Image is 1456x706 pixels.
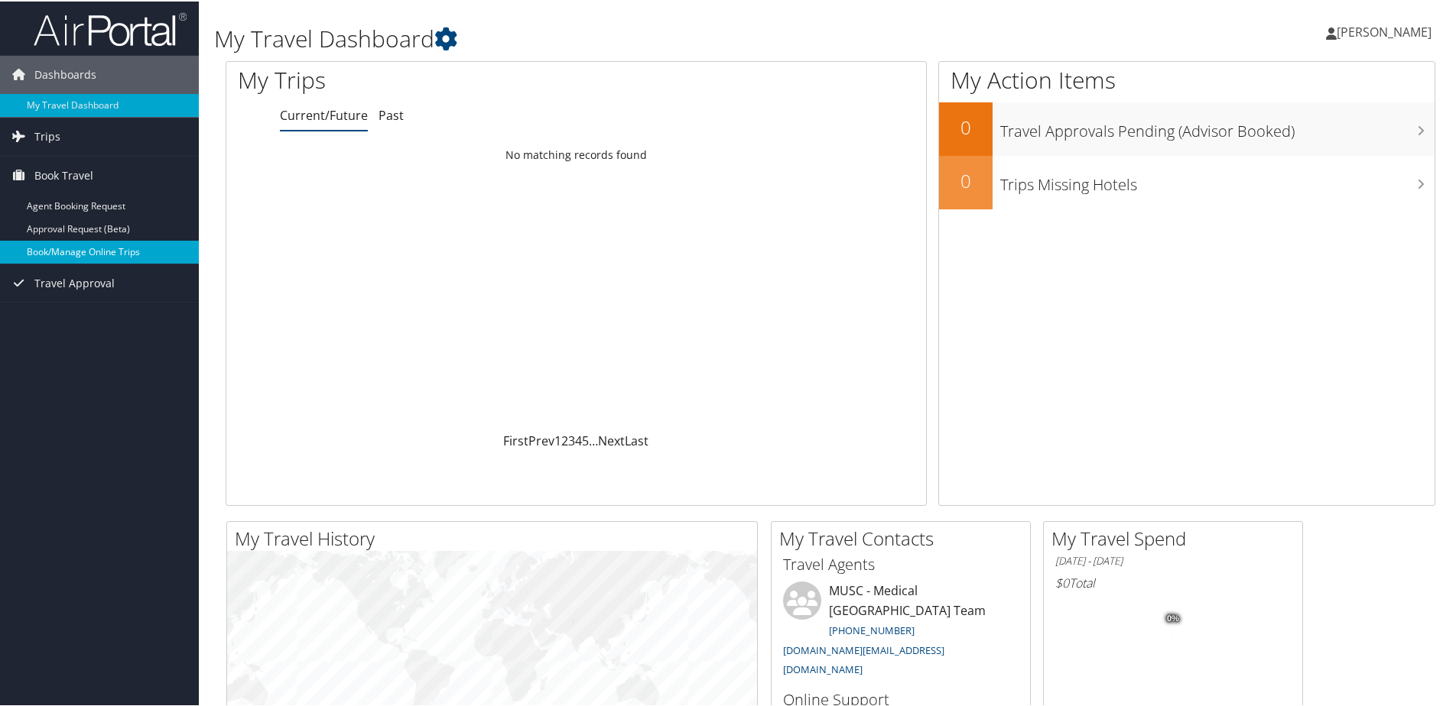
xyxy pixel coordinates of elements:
[939,101,1435,154] a: 0Travel Approvals Pending (Advisor Booked)
[561,431,568,448] a: 2
[1000,112,1435,141] h3: Travel Approvals Pending (Advisor Booked)
[34,116,60,154] span: Trips
[783,642,944,675] a: [DOMAIN_NAME][EMAIL_ADDRESS][DOMAIN_NAME]
[939,63,1435,95] h1: My Action Items
[379,105,404,122] a: Past
[1337,22,1432,39] span: [PERSON_NAME]
[1167,613,1179,622] tspan: 0%
[1051,524,1302,550] h2: My Travel Spend
[568,431,575,448] a: 3
[625,431,648,448] a: Last
[939,154,1435,208] a: 0Trips Missing Hotels
[34,155,93,193] span: Book Travel
[829,622,915,636] a: [PHONE_NUMBER]
[779,524,1030,550] h2: My Travel Contacts
[34,263,115,301] span: Travel Approval
[503,431,528,448] a: First
[1055,573,1291,590] h6: Total
[528,431,554,448] a: Prev
[235,524,757,550] h2: My Travel History
[939,113,993,139] h2: 0
[238,63,623,95] h1: My Trips
[1326,8,1447,53] a: [PERSON_NAME]
[939,167,993,193] h2: 0
[226,140,926,167] td: No matching records found
[783,552,1019,574] h3: Travel Agents
[775,580,1026,682] li: MUSC - Medical [GEOGRAPHIC_DATA] Team
[589,431,598,448] span: …
[34,54,96,92] span: Dashboards
[554,431,561,448] a: 1
[214,21,1036,53] h1: My Travel Dashboard
[582,431,589,448] a: 5
[575,431,582,448] a: 4
[280,105,368,122] a: Current/Future
[34,10,187,46] img: airportal-logo.png
[1055,573,1069,590] span: $0
[598,431,625,448] a: Next
[1000,165,1435,194] h3: Trips Missing Hotels
[1055,552,1291,567] h6: [DATE] - [DATE]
